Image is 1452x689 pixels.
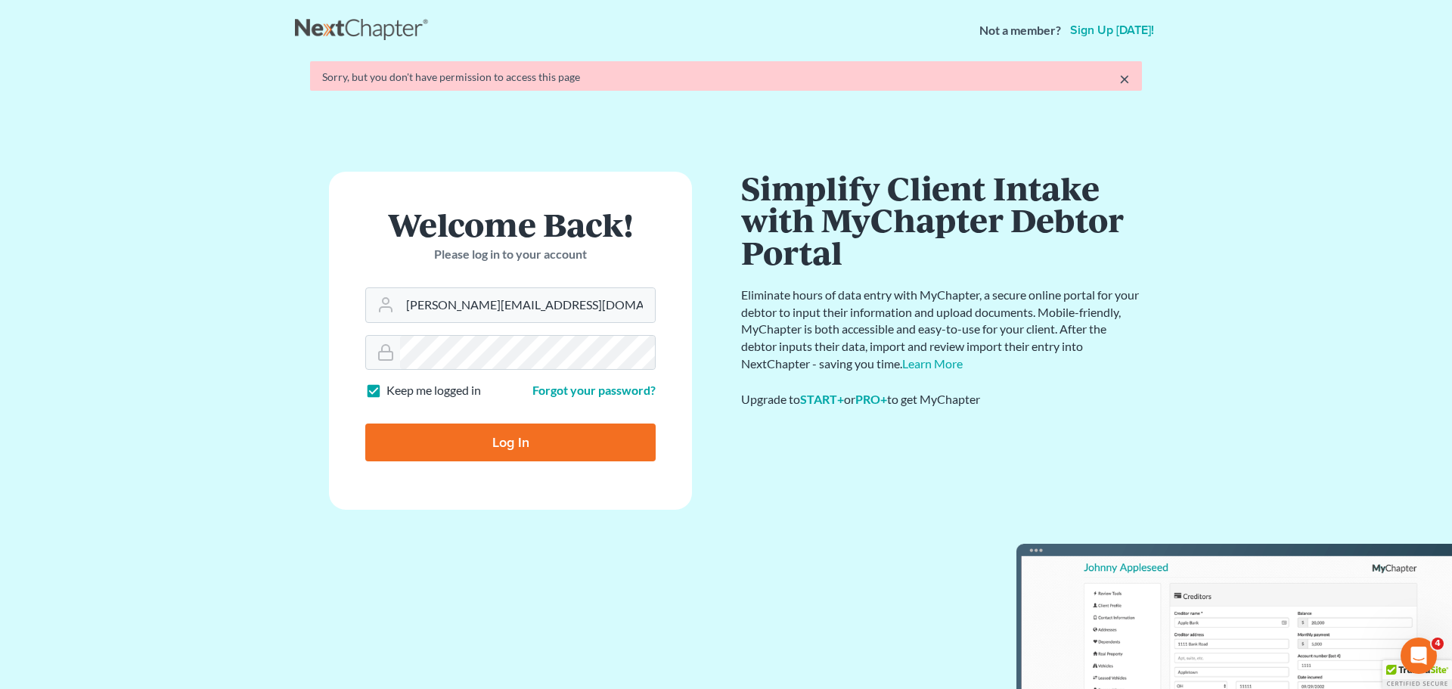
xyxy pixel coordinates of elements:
[800,392,844,406] a: START+
[365,424,656,461] input: Log In
[400,288,655,321] input: Email Address
[1067,24,1157,36] a: Sign up [DATE]!
[365,246,656,263] p: Please log in to your account
[1382,660,1452,689] div: TrustedSite Certified
[902,356,963,371] a: Learn More
[1401,638,1437,674] iframe: Intercom live chat
[532,383,656,397] a: Forgot your password?
[386,382,481,399] label: Keep me logged in
[365,208,656,241] h1: Welcome Back!
[741,172,1142,268] h1: Simplify Client Intake with MyChapter Debtor Portal
[979,22,1061,39] strong: Not a member?
[322,70,1130,85] div: Sorry, but you don't have permission to access this page
[1119,70,1130,88] a: ×
[741,391,1142,408] div: Upgrade to or to get MyChapter
[1432,638,1444,650] span: 4
[741,287,1142,373] p: Eliminate hours of data entry with MyChapter, a secure online portal for your debtor to input the...
[855,392,887,406] a: PRO+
